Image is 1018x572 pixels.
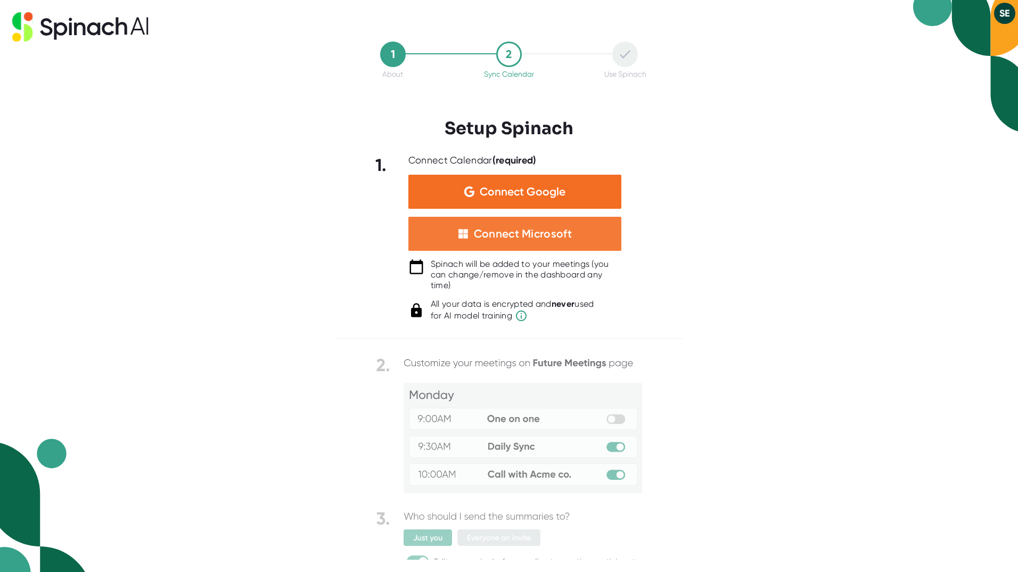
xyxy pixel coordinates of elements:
[492,154,537,166] b: (required)
[445,118,573,138] h3: Setup Spinach
[458,228,469,239] img: microsoft-white-squares.05348b22b8389b597c576c3b9d3cf43b.svg
[474,227,572,241] div: Connect Microsoft
[431,309,594,322] span: for AI model training
[480,186,565,197] span: Connect Google
[376,355,642,571] img: Following steps give you control of meetings that spinach can join
[484,70,534,78] div: Sync Calendar
[464,186,474,197] img: Aehbyd4JwY73AAAAAElFTkSuQmCC
[382,70,403,78] div: About
[994,3,1015,24] button: SE
[496,42,522,67] div: 2
[380,42,406,67] div: 1
[604,70,646,78] div: Use Spinach
[408,154,537,167] div: Connect Calendar
[375,155,387,175] b: 1.
[552,299,575,309] b: never
[431,299,594,322] div: All your data is encrypted and used
[431,259,621,291] div: Spinach will be added to your meetings (you can change/remove in the dashboard any time)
